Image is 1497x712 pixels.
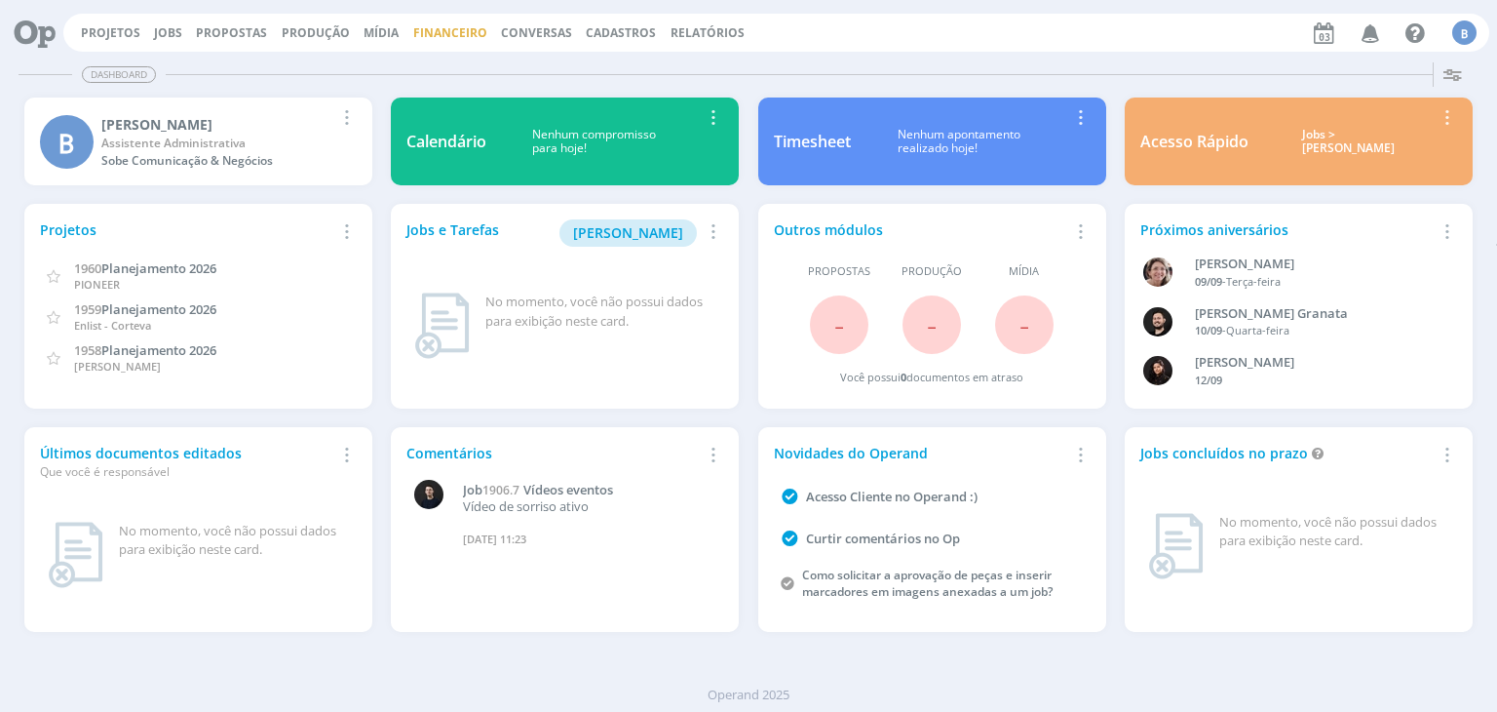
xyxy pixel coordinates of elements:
[463,532,526,546] span: [DATE] 11:23
[1219,513,1449,551] div: No momento, você não possui dados para exibição neste card.
[82,66,156,83] span: Dashboard
[808,263,870,280] span: Propostas
[101,259,216,277] span: Planejamento 2026
[81,24,140,41] a: Projetos
[834,303,844,345] span: -
[40,219,334,240] div: Projetos
[1009,263,1039,280] span: Mídia
[1451,16,1478,50] button: B
[559,222,697,241] a: [PERSON_NAME]
[406,219,701,247] div: Jobs e Tarefas
[580,25,662,41] button: Cadastros
[276,25,356,41] button: Produção
[774,219,1068,240] div: Outros módulos
[902,263,962,280] span: Produção
[463,499,713,515] p: Vídeo de sorriso ativo
[364,24,399,41] a: Mídia
[774,130,851,153] div: Timesheet
[1226,323,1289,337] span: Quarta-feira
[406,443,701,463] div: Comentários
[101,300,216,318] span: Planejamento 2026
[406,130,486,153] div: Calendário
[1019,303,1029,345] span: -
[501,24,572,41] a: Conversas
[407,25,493,41] button: Financeiro
[1140,130,1248,153] div: Acesso Rápido
[74,359,161,374] span: [PERSON_NAME]
[851,128,1068,156] div: Nenhum apontamento realizado hoje!
[1452,20,1477,45] div: B
[573,223,683,242] span: [PERSON_NAME]
[482,482,519,498] span: 1906.7
[1195,255,1435,274] div: Aline Beatriz Jackisch
[74,340,216,359] a: 1958Planejamento 2026
[1195,323,1435,339] div: -
[1148,513,1204,579] img: dashboard_not_found.png
[413,24,487,41] a: Financeiro
[1195,304,1435,324] div: Bruno Corralo Granata
[101,135,334,152] div: Assistente Administrativa
[40,443,334,481] div: Últimos documentos editados
[463,483,713,498] a: Job1906.7Vídeos eventos
[1195,274,1435,291] div: -
[927,303,937,345] span: -
[119,522,349,560] div: No momento, você não possui dados para exibição neste card.
[840,370,1023,386] div: Você possui documentos em atraso
[586,24,656,41] span: Cadastros
[48,522,103,588] img: dashboard_not_found.png
[665,25,750,41] button: Relatórios
[901,370,906,384] span: 0
[282,24,350,41] a: Produção
[1140,219,1435,240] div: Próximos aniversários
[1263,128,1435,156] div: Jobs > [PERSON_NAME]
[495,25,578,41] button: Conversas
[806,530,960,547] a: Curtir comentários no Op
[190,25,273,41] button: Propostas
[1143,307,1172,336] img: B
[486,128,701,156] div: Nenhum compromisso para hoje!
[1195,323,1222,337] span: 10/09
[74,341,101,359] span: 1958
[196,24,267,41] span: Propostas
[101,114,334,135] div: Beatriz Hoesker
[1195,373,1222,387] span: 12/09
[802,567,1053,600] a: Como solicitar a aprovação de peças e inserir marcadores em imagens anexadas a um job?
[559,219,697,247] button: [PERSON_NAME]
[1143,257,1172,287] img: A
[101,152,334,170] div: Sobe Comunicação & Negócios
[1195,353,1435,373] div: Luana da Silva de Andrade
[148,25,188,41] button: Jobs
[74,277,120,292] span: PIONEER
[74,259,101,277] span: 1960
[74,258,216,277] a: 1960Planejamento 2026
[101,341,216,359] span: Planejamento 2026
[414,480,443,509] img: C
[1143,356,1172,385] img: L
[671,24,745,41] a: Relatórios
[24,98,372,185] a: B[PERSON_NAME]Assistente AdministrativaSobe Comunicação & Negócios
[758,98,1106,185] a: TimesheetNenhum apontamentorealizado hoje!
[485,293,715,331] div: No momento, você não possui dados para exibição neste card.
[1195,274,1222,289] span: 09/09
[74,318,151,333] span: Enlist - Corteva
[414,293,470,359] img: dashboard_not_found.png
[358,25,404,41] button: Mídia
[74,300,101,318] span: 1959
[75,25,146,41] button: Projetos
[1226,274,1281,289] span: Terça-feira
[523,481,613,498] span: Vídeos eventos
[40,115,94,169] div: B
[1140,443,1435,463] div: Jobs concluídos no prazo
[806,488,978,505] a: Acesso Cliente no Operand :)
[74,299,216,318] a: 1959Planejamento 2026
[40,463,334,481] div: Que você é responsável
[774,443,1068,463] div: Novidades do Operand
[154,24,182,41] a: Jobs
